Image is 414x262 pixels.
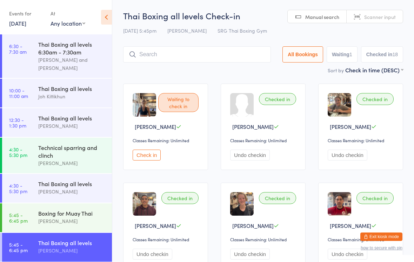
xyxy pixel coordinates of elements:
div: Thai Boxing all levels [38,85,106,92]
span: [DATE] 5:45pm [123,27,156,34]
div: Checked in [356,192,394,204]
span: SRG Thai Boxing Gym [218,27,267,34]
span: [PERSON_NAME] [232,222,274,229]
div: Any location [51,19,85,27]
span: [PERSON_NAME] [135,123,176,130]
button: All Bookings [282,46,323,63]
button: Check in [133,150,161,161]
div: Events for [9,8,44,19]
span: [PERSON_NAME] [167,27,207,34]
button: Undo checkin [328,150,367,161]
div: Thai Boxing all levels [38,239,106,247]
button: Undo checkin [133,249,172,260]
div: Classes Remaining: Unlimited [230,137,298,143]
time: 10:00 - 11:00 am [9,87,28,99]
h2: Thai Boxing all levels Check-in [123,10,403,21]
span: Manual search [305,13,339,20]
div: Classes Remaining: Unlimited [133,236,201,242]
a: 5:45 -6:45 pmThai Boxing all levels[PERSON_NAME] [2,233,112,262]
div: [PERSON_NAME] [38,159,106,167]
div: [PERSON_NAME] and [PERSON_NAME] [38,56,106,72]
div: Technical sparring and clinch [38,144,106,159]
div: Thai Boxing all levels [38,180,106,188]
a: 4:30 -5:30 pmTechnical sparring and clinch[PERSON_NAME] [2,138,112,173]
img: image1738961487.png [133,93,156,117]
div: [PERSON_NAME] [38,217,106,225]
time: 5:45 - 6:45 pm [9,242,28,253]
button: Undo checkin [328,249,367,260]
div: [PERSON_NAME] [38,188,106,196]
time: 4:30 - 5:30 pm [9,146,27,158]
a: 10:00 -11:00 amThai Boxing all levelsJoh Kittikhun [2,79,112,107]
div: Waiting to check in [158,93,199,112]
time: 6:30 - 7:30 am [9,43,27,54]
div: Check in time (DESC) [345,66,403,74]
a: 12:30 -1:30 pmThai Boxing all levels[PERSON_NAME] [2,108,112,137]
input: Search [123,46,271,63]
span: [PERSON_NAME] [232,123,274,130]
img: image1741669794.png [328,93,351,117]
div: Joh Kittikhun [38,92,106,100]
div: Checked in [356,93,394,105]
img: image1720081370.png [133,192,156,216]
div: Thai Boxing all levels 6:30am - 7:30am [38,40,106,56]
div: 1 [349,52,352,57]
div: [PERSON_NAME] [38,122,106,130]
a: 6:30 -7:30 amThai Boxing all levels 6:30am - 7:30am[PERSON_NAME] and [PERSON_NAME] [2,34,112,78]
a: [DATE] [9,19,26,27]
label: Sort by [328,67,344,74]
time: 12:30 - 1:30 pm [9,117,26,128]
div: 18 [392,52,398,57]
span: [PERSON_NAME] [135,222,176,229]
span: [PERSON_NAME] [330,222,371,229]
time: 4:30 - 5:30 pm [9,183,27,194]
button: Exit kiosk mode [360,232,402,241]
div: Boxing for Muay Thai [38,209,106,217]
span: [PERSON_NAME] [330,123,371,130]
div: Checked in [161,192,199,204]
button: how to secure with pin [361,245,402,250]
a: 5:45 -6:45 pmBoxing for Muay Thai[PERSON_NAME] [2,203,112,232]
div: [PERSON_NAME] [38,247,106,255]
button: Undo checkin [230,249,270,260]
span: Scanner input [364,13,396,20]
button: Checked in18 [361,46,403,63]
time: 5:45 - 6:45 pm [9,212,28,223]
div: Checked in [259,93,296,105]
button: Waiting1 [327,46,358,63]
img: image1719827608.png [230,192,254,216]
div: Classes Remaining: Unlimited [133,137,201,143]
div: Classes Remaining: Unlimited [328,137,396,143]
div: At [51,8,85,19]
button: Undo checkin [230,150,270,161]
div: Checked in [259,192,296,204]
img: image1725947957.png [328,192,351,216]
div: Thai Boxing all levels [38,114,106,122]
a: 4:30 -5:30 pmThai Boxing all levels[PERSON_NAME] [2,174,112,203]
div: Classes Remaining: Unlimited [328,236,396,242]
div: Classes Remaining: Unlimited [230,236,298,242]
